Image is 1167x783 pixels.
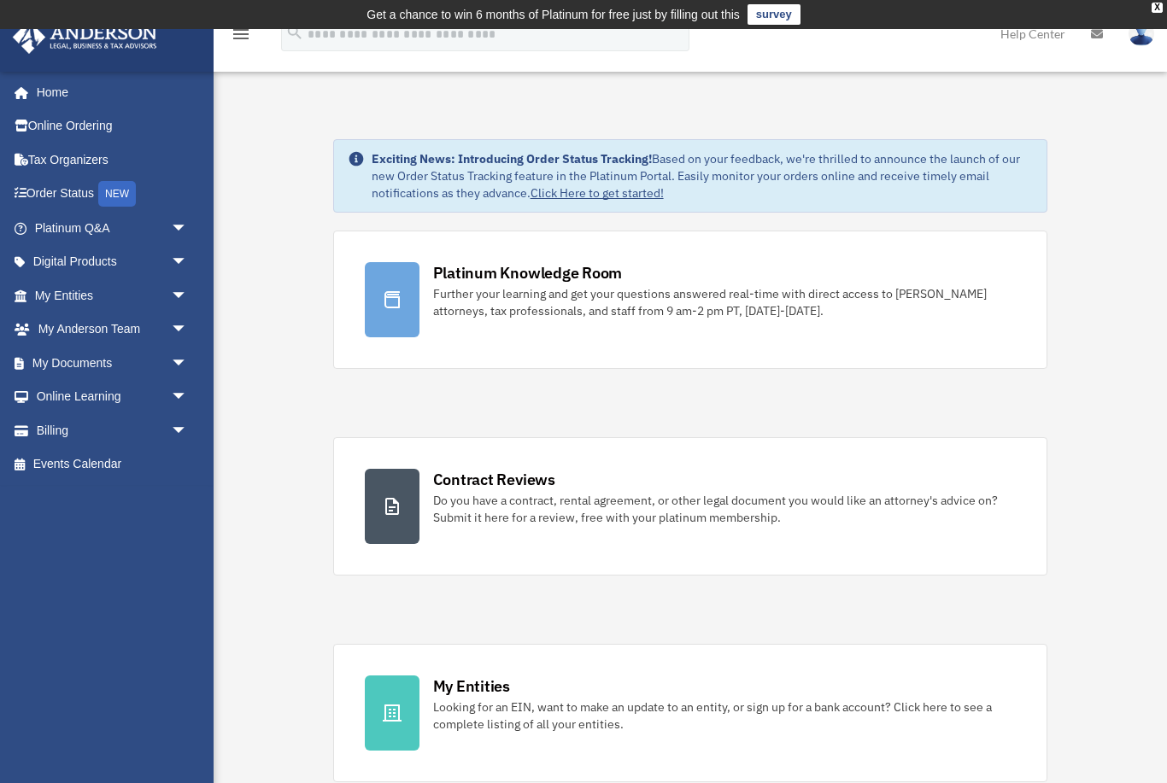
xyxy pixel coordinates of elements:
a: Contract Reviews Do you have a contract, rental agreement, or other legal document you would like... [333,437,1048,576]
span: arrow_drop_down [171,346,205,381]
a: Click Here to get started! [531,185,664,201]
a: Online Learningarrow_drop_down [12,380,214,414]
a: My Entities Looking for an EIN, want to make an update to an entity, or sign up for a bank accoun... [333,644,1048,782]
a: Platinum Q&Aarrow_drop_down [12,211,214,245]
a: Home [12,75,205,109]
a: Platinum Knowledge Room Further your learning and get your questions answered real-time with dire... [333,231,1048,369]
a: Tax Organizers [12,143,214,177]
a: survey [748,4,800,25]
span: arrow_drop_down [171,245,205,280]
i: menu [231,24,251,44]
div: Platinum Knowledge Room [433,262,623,283]
div: My Entities [433,675,510,697]
div: Contract Reviews [433,469,555,490]
img: User Pic [1129,21,1154,46]
i: search [285,23,304,42]
a: My Entitiesarrow_drop_down [12,278,214,313]
div: Based on your feedback, we're thrilled to announce the launch of our new Order Status Tracking fe... [372,150,1034,202]
a: Online Ordering [12,109,214,143]
a: Digital Productsarrow_drop_down [12,245,214,279]
a: Billingarrow_drop_down [12,413,214,447]
div: Get a chance to win 6 months of Platinum for free just by filling out this [367,4,740,25]
span: arrow_drop_down [171,211,205,246]
span: arrow_drop_down [171,413,205,448]
a: Order StatusNEW [12,177,214,212]
div: Further your learning and get your questions answered real-time with direct access to [PERSON_NAM... [433,285,1017,319]
div: NEW [98,181,136,207]
span: arrow_drop_down [171,380,205,415]
img: Anderson Advisors Platinum Portal [8,20,162,54]
div: Do you have a contract, rental agreement, or other legal document you would like an attorney's ad... [433,492,1017,526]
span: arrow_drop_down [171,278,205,313]
div: Looking for an EIN, want to make an update to an entity, or sign up for a bank account? Click her... [433,698,1017,733]
a: Events Calendar [12,447,214,482]
strong: Exciting News: Introducing Order Status Tracking! [372,151,652,167]
span: arrow_drop_down [171,313,205,348]
a: My Anderson Teamarrow_drop_down [12,313,214,347]
a: My Documentsarrow_drop_down [12,346,214,380]
div: close [1152,3,1163,13]
a: menu [231,30,251,44]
